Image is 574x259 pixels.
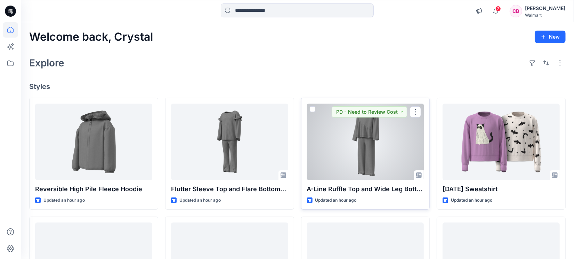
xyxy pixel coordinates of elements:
p: Reversible High Pile Fleece Hoodie [35,184,152,194]
a: Reversible High Pile Fleece Hoodie [35,104,152,180]
h2: Welcome back, Crystal [29,31,153,43]
a: A-Line Ruffle Top and Wide Leg Bottoms Set [307,104,424,180]
p: [DATE] Sweatshirt [443,184,560,194]
p: Updated an hour ago [179,197,221,204]
div: [PERSON_NAME] [525,4,565,13]
h4: Styles [29,82,566,91]
button: New [535,31,566,43]
h2: Explore [29,57,64,68]
div: CB [510,5,522,17]
span: 7 [495,6,501,11]
p: Updated an hour ago [43,197,85,204]
div: Walmart [525,13,565,18]
p: Updated an hour ago [451,197,492,204]
a: Halloween Sweatshirt [443,104,560,180]
p: A-Line Ruffle Top and Wide Leg Bottoms Set [307,184,424,194]
p: Updated an hour ago [315,197,357,204]
p: Flutter Sleeve Top and Flare Bottoms Set [171,184,288,194]
a: Flutter Sleeve Top and Flare Bottoms Set [171,104,288,180]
